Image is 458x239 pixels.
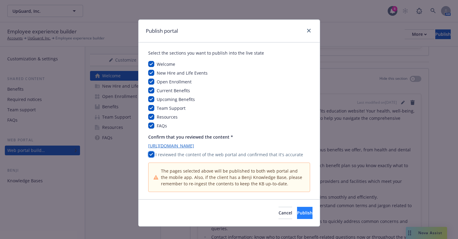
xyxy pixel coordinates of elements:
[161,168,305,187] span: The pages selected above will be published to both web portal and the mobile app. Also, if the cl...
[157,61,175,67] span: Welcome
[297,207,313,219] button: Publish
[157,105,186,111] span: Team Support
[146,27,178,35] h1: Publish portal
[157,88,190,93] span: Current Benefits
[148,134,310,140] p: Confirm that you reviewed the content *
[157,79,192,85] span: Open Enrollment
[297,210,313,216] span: Publish
[157,114,178,120] span: Resources
[148,50,310,56] div: Select the sections you want to publish into the live state
[157,96,195,102] span: Upcoming Benefits
[155,151,303,158] p: I reviewed the content of the web portal and confirmed that it's accurate
[148,143,310,149] a: [URL][DOMAIN_NAME]
[279,210,292,216] span: Cancel
[157,123,167,129] span: FAQs
[305,27,313,34] a: close
[157,70,208,76] span: New Hire and Life Events
[279,207,292,219] button: Cancel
